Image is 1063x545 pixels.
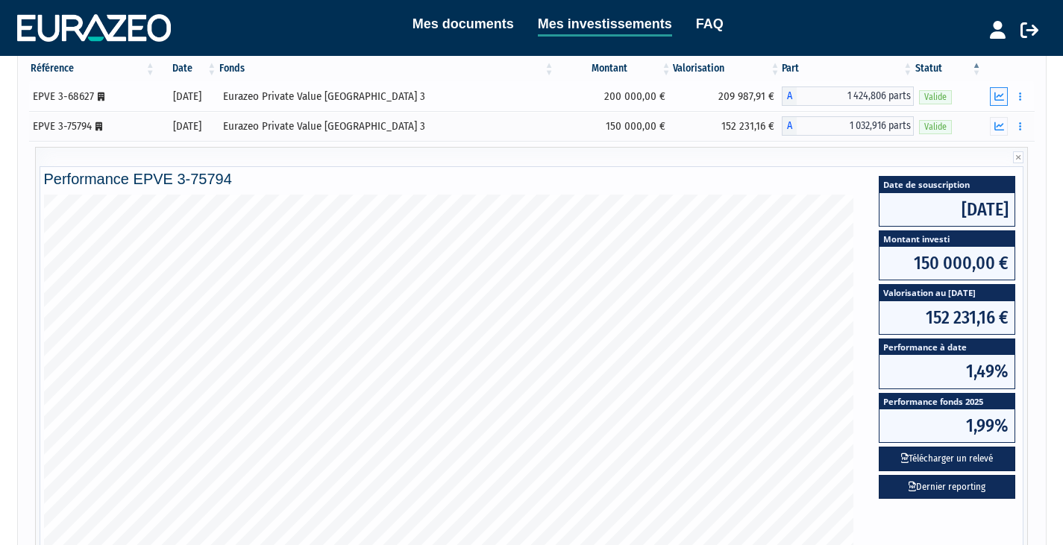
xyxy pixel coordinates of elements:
th: Référence : activer pour trier la colonne par ordre croissant [29,56,157,81]
h4: Performance EPVE 3-75794 [44,171,1020,187]
th: Statut : activer pour trier la colonne par ordre d&eacute;croissant [914,56,982,81]
a: Mes documents [413,13,514,34]
span: A [782,86,797,106]
div: EPVE 3-68627 [33,89,151,104]
span: 1,49% [879,355,1015,388]
div: EPVE 3-75794 [33,119,151,134]
span: 1 032,916 parts [797,116,915,136]
td: 150 000,00 € [556,111,673,141]
span: Date de souscription [879,177,1015,192]
a: FAQ [696,13,724,34]
div: A - Eurazeo Private Value Europe 3 [782,116,915,136]
span: 1 424,806 parts [797,86,915,106]
span: 1,99% [879,409,1015,442]
th: Valorisation: activer pour trier la colonne par ordre croissant [673,56,782,81]
div: A - Eurazeo Private Value Europe 3 [782,86,915,106]
i: [Français] Personne morale [95,122,102,131]
span: 152 231,16 € [879,301,1015,334]
span: Montant investi [879,231,1015,247]
span: 150 000,00 € [879,247,1015,280]
div: Eurazeo Private Value [GEOGRAPHIC_DATA] 3 [223,89,550,104]
a: Mes investissements [538,13,672,37]
span: Valorisation au [DATE] [879,285,1015,300]
button: Télécharger un relevé [879,447,1015,471]
td: 200 000,00 € [556,81,673,111]
span: Valide [919,120,952,134]
td: 209 987,91 € [673,81,782,111]
i: [Français] Personne morale [98,92,104,101]
img: 1732889491-logotype_eurazeo_blanc_rvb.png [17,14,171,41]
th: Montant: activer pour trier la colonne par ordre croissant [556,56,673,81]
span: Valide [919,90,952,104]
th: Date: activer pour trier la colonne par ordre croissant [157,56,219,81]
span: Performance à date [879,339,1015,355]
span: Performance fonds 2025 [879,394,1015,409]
span: [DATE] [879,193,1015,226]
th: Fonds: activer pour trier la colonne par ordre croissant [218,56,555,81]
th: Part: activer pour trier la colonne par ordre croissant [782,56,915,81]
a: Dernier reporting [879,475,1015,500]
div: [DATE] [162,89,213,104]
span: A [782,116,797,136]
td: 152 231,16 € [673,111,782,141]
div: [DATE] [162,119,213,134]
div: Eurazeo Private Value [GEOGRAPHIC_DATA] 3 [223,119,550,134]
